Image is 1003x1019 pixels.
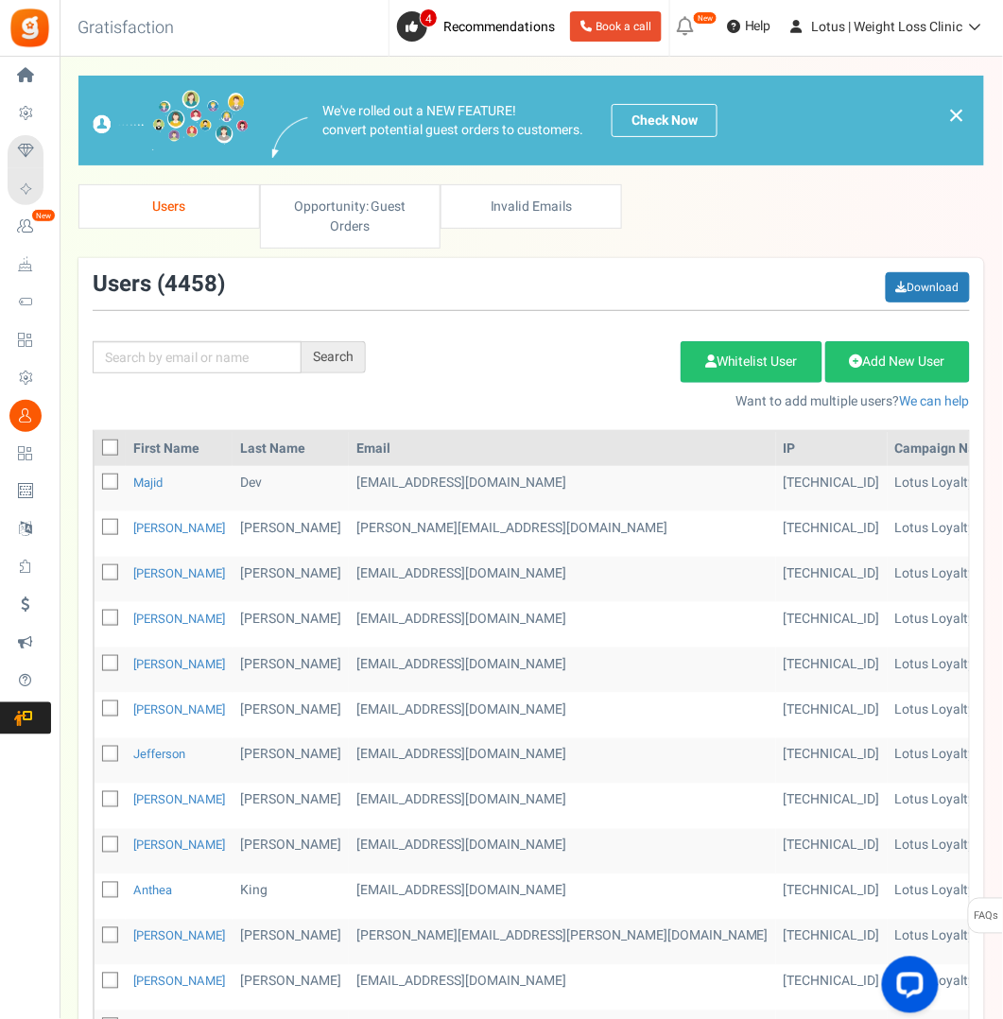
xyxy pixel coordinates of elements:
a: [PERSON_NAME] [133,837,225,855]
a: [PERSON_NAME] [133,655,225,673]
a: Invalid Emails [441,184,622,229]
a: [PERSON_NAME] [133,700,225,718]
td: customer [349,602,776,648]
td: customer [349,829,776,874]
td: [TECHNICAL_ID] [776,874,888,920]
th: IP [776,432,888,466]
a: [PERSON_NAME] [133,519,225,537]
td: [TECHNICAL_ID] [776,602,888,648]
td: customer [349,648,776,693]
span: Help [740,17,771,36]
td: [PERSON_NAME] [233,965,349,1010]
td: [TECHNICAL_ID] [776,693,888,738]
a: [PERSON_NAME] [133,564,225,582]
a: Download [886,272,970,302]
td: [PERSON_NAME] [233,784,349,829]
td: [PERSON_NAME] [233,920,349,965]
td: [TECHNICAL_ID] [776,738,888,784]
a: Book a call [570,11,662,42]
td: [TECHNICAL_ID] [776,920,888,965]
th: First Name [126,432,233,466]
a: Jefferson [133,746,185,764]
span: Recommendations [443,17,555,37]
td: [PERSON_NAME] [233,693,349,738]
td: [TECHNICAL_ID] [776,829,888,874]
td: [PERSON_NAME] [233,602,349,648]
a: Users [78,184,260,229]
h3: Users ( ) [93,272,225,297]
td: [TECHNICAL_ID] [776,648,888,693]
em: New [31,209,56,222]
a: 4 Recommendations [397,11,562,42]
input: Search by email or name [93,341,302,373]
div: Search [302,341,366,373]
a: Anthea [133,882,172,900]
p: We've rolled out a NEW FEATURE! convert potential guest orders to customers. [322,102,583,140]
th: Email [349,432,776,466]
td: [TECHNICAL_ID] [776,965,888,1010]
td: [PERSON_NAME] [233,829,349,874]
td: [TECHNICAL_ID] [776,466,888,511]
td: dev [233,466,349,511]
img: images [93,90,249,151]
td: [TECHNICAL_ID] [776,511,888,557]
a: Check Now [612,104,718,137]
a: New [8,211,51,243]
td: King [233,874,349,920]
h3: Gratisfaction [57,9,195,47]
td: customer [349,965,776,1010]
td: [PERSON_NAME] [233,511,349,557]
td: customer [349,693,776,738]
img: images [272,117,308,158]
a: Add New User [825,341,970,383]
a: [PERSON_NAME] [133,973,225,991]
a: [PERSON_NAME] [133,610,225,628]
a: [PERSON_NAME] [133,791,225,809]
td: [EMAIL_ADDRESS][DOMAIN_NAME] [349,557,776,602]
a: Help [719,11,779,42]
td: customer [349,738,776,784]
span: 4 [420,9,438,27]
td: customer [349,784,776,829]
a: majid [133,474,163,492]
td: [TECHNICAL_ID] [776,557,888,602]
th: Last Name [233,432,349,466]
td: [PERSON_NAME] [233,557,349,602]
td: customer [349,466,776,511]
td: [PERSON_NAME] [233,738,349,784]
a: Whitelist User [681,341,822,383]
span: Lotus | Weight Loss Clinic [812,17,963,37]
span: FAQs [974,899,999,935]
td: [TECHNICAL_ID] [776,784,888,829]
td: [PERSON_NAME] [233,648,349,693]
em: New [693,11,718,25]
a: Opportunity: Guest Orders [260,184,441,249]
td: customer [349,874,776,920]
a: × [948,104,965,127]
td: customer [349,920,776,965]
p: Want to add multiple users? [394,392,970,411]
a: We can help [900,391,970,411]
a: [PERSON_NAME] [133,927,225,945]
img: Gratisfaction [9,7,51,49]
span: 4458 [164,268,217,301]
td: lotus_employee [349,511,776,557]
